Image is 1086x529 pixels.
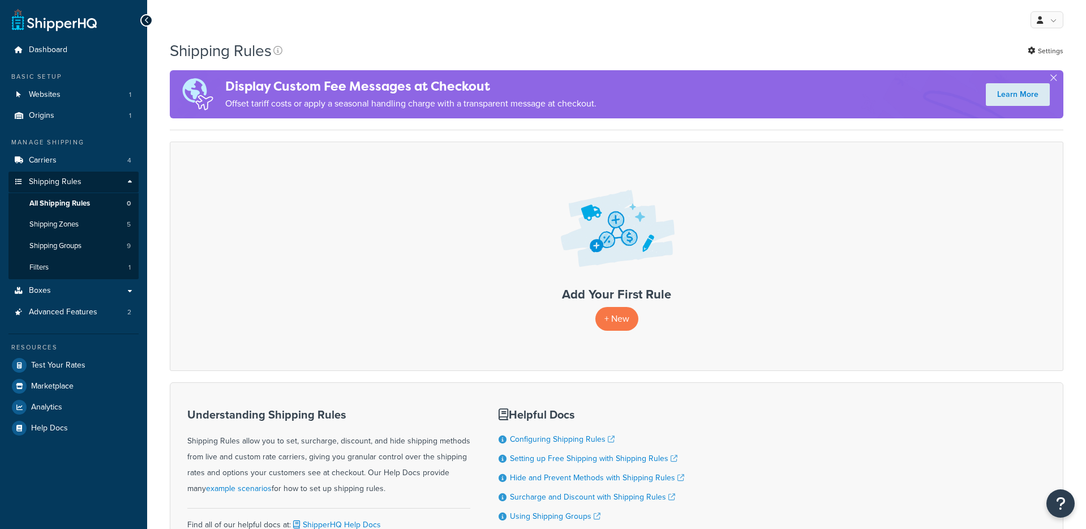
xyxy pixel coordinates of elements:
a: Boxes [8,280,139,301]
span: Shipping Rules [29,177,81,187]
button: Open Resource Center [1046,489,1075,518]
li: Websites [8,84,139,105]
p: + New [595,307,638,330]
a: Analytics [8,397,139,417]
span: Origins [29,111,54,121]
li: Shipping Zones [8,214,139,235]
a: Carriers 4 [8,150,139,171]
a: example scenarios [206,483,272,494]
a: Shipping Groups 9 [8,236,139,257]
a: Surcharge and Discount with Shipping Rules [510,491,675,503]
a: Dashboard [8,40,139,61]
a: Using Shipping Groups [510,510,600,522]
span: Dashboard [29,45,67,55]
a: Setting up Free Shipping with Shipping Rules [510,453,677,464]
p: Offset tariff costs or apply a seasonal handling charge with a transparent message at checkout. [225,96,596,112]
a: Shipping Zones 5 [8,214,139,235]
span: Boxes [29,286,51,296]
div: Manage Shipping [8,138,139,147]
span: Help Docs [31,424,68,433]
a: Learn More [986,83,1050,106]
li: Shipping Rules [8,172,139,279]
li: Origins [8,105,139,126]
span: 9 [127,241,131,251]
a: Shipping Rules [8,172,139,193]
span: 2 [127,308,131,317]
a: Filters 1 [8,257,139,278]
h3: Understanding Shipping Rules [187,408,470,421]
span: 5 [127,220,131,229]
span: 1 [128,263,131,272]
span: All Shipping Rules [29,199,90,208]
span: Analytics [31,403,62,412]
span: 1 [129,111,131,121]
span: Shipping Groups [29,241,81,251]
a: Websites 1 [8,84,139,105]
span: Carriers [29,156,57,165]
span: Shipping Zones [29,220,79,229]
span: Advanced Features [29,308,97,317]
li: Advanced Features [8,302,139,323]
a: Settings [1028,43,1063,59]
span: Marketplace [31,382,74,391]
li: All Shipping Rules [8,193,139,214]
span: 0 [127,199,131,208]
li: Shipping Groups [8,236,139,257]
span: Test Your Rates [31,361,85,370]
h4: Display Custom Fee Messages at Checkout [225,77,596,96]
a: Configuring Shipping Rules [510,433,615,445]
h1: Shipping Rules [170,40,272,62]
div: Shipping Rules allow you to set, surcharge, discount, and hide shipping methods from live and cus... [187,408,470,497]
a: Advanced Features 2 [8,302,139,323]
span: 4 [127,156,131,165]
h3: Helpful Docs [499,408,684,421]
div: Resources [8,343,139,352]
img: duties-banner-06bc72dcb5fe05cb3f9472aba00be2ae8eb53ab6f0d8bb03d382ba314ac3c341.png [170,70,225,118]
span: Filters [29,263,49,272]
a: Marketplace [8,376,139,396]
a: Origins 1 [8,105,139,126]
a: Hide and Prevent Methods with Shipping Rules [510,472,684,484]
h3: Add Your First Rule [182,288,1051,301]
div: Basic Setup [8,72,139,82]
a: Help Docs [8,418,139,438]
span: Websites [29,90,61,100]
span: 1 [129,90,131,100]
li: Filters [8,257,139,278]
li: Carriers [8,150,139,171]
a: ShipperHQ Home [12,8,97,31]
a: All Shipping Rules 0 [8,193,139,214]
a: Test Your Rates [8,355,139,376]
